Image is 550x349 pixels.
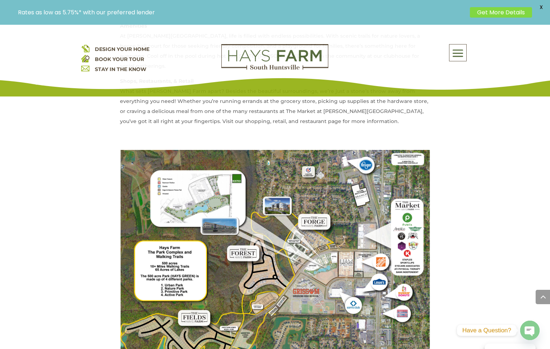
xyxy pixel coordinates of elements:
[95,66,146,72] a: STAY IN THE KNOW
[18,9,466,16] p: Rates as low as 5.75%* with our preferred lender
[221,44,328,70] img: Logo
[120,76,430,131] p: What sets [PERSON_NAME] Farm apart? Besides the beautiful surroundings, we’re just a stone’s thro...
[81,54,89,62] img: book your home tour
[81,44,89,52] img: design your home
[221,65,328,71] a: hays farm homes huntsville development
[95,56,144,62] a: BOOK YOUR TOUR
[95,46,149,52] a: DESIGN YOUR HOME
[536,2,546,13] span: X
[470,7,532,18] a: Get More Details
